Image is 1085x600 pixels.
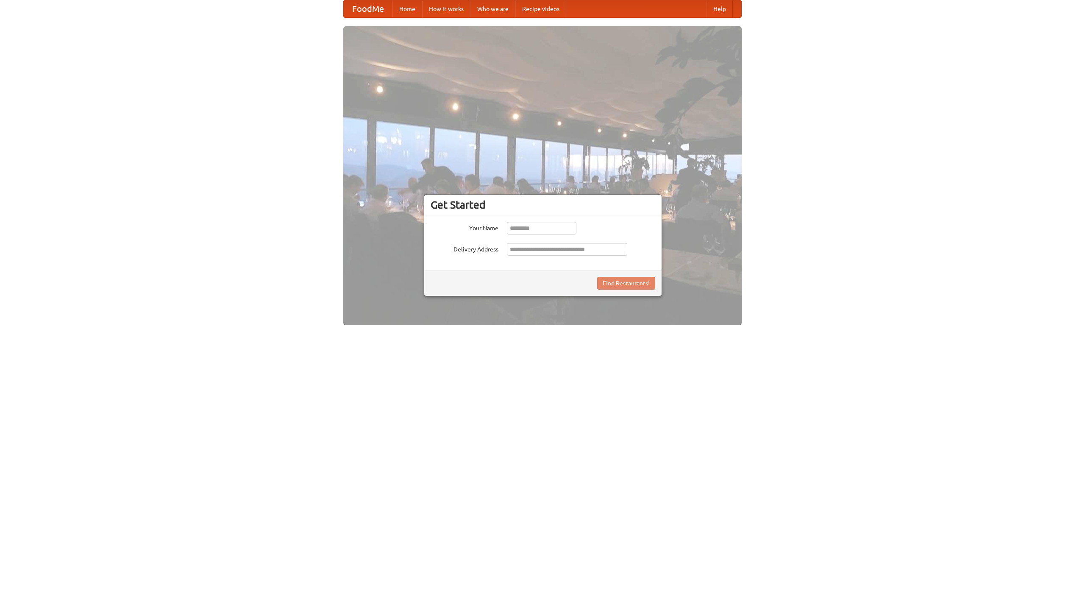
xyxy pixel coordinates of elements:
a: Recipe videos [515,0,566,17]
a: Home [392,0,422,17]
label: Your Name [431,222,498,232]
h3: Get Started [431,198,655,211]
label: Delivery Address [431,243,498,254]
a: Who we are [470,0,515,17]
a: Help [707,0,733,17]
button: Find Restaurants! [597,277,655,290]
a: How it works [422,0,470,17]
a: FoodMe [344,0,392,17]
